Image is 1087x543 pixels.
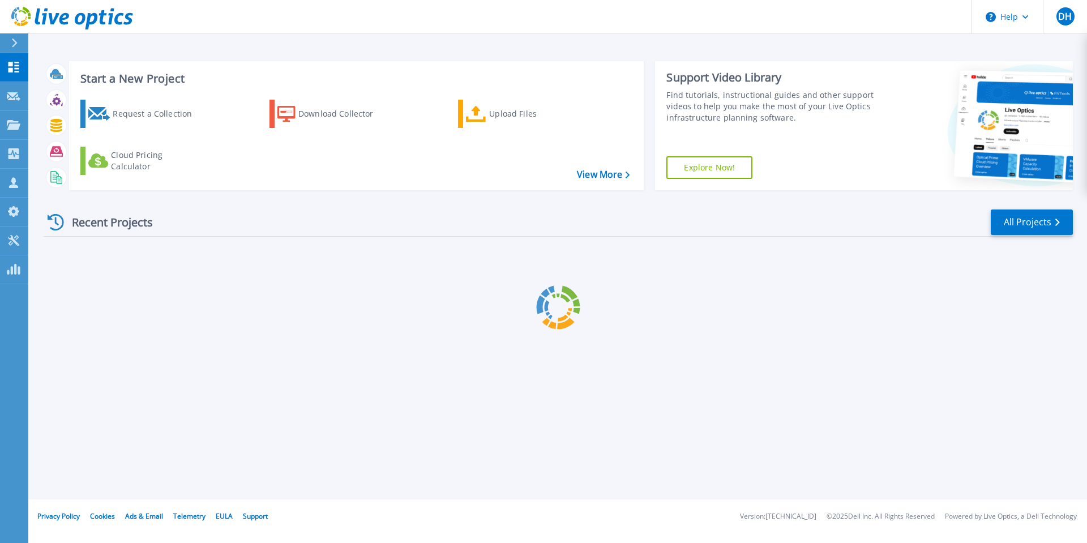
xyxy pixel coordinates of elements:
[125,511,163,521] a: Ads & Email
[458,100,584,128] a: Upload Files
[80,72,630,85] h3: Start a New Project
[243,511,268,521] a: Support
[44,208,168,236] div: Recent Projects
[269,100,396,128] a: Download Collector
[945,513,1077,520] li: Powered by Live Optics, a Dell Technology
[1058,12,1072,21] span: DH
[80,100,207,128] a: Request a Collection
[80,147,207,175] a: Cloud Pricing Calculator
[666,156,752,179] a: Explore Now!
[216,511,233,521] a: EULA
[113,102,203,125] div: Request a Collection
[577,169,630,180] a: View More
[991,209,1073,235] a: All Projects
[37,511,80,521] a: Privacy Policy
[666,89,879,123] div: Find tutorials, instructional guides and other support videos to help you make the most of your L...
[173,511,206,521] a: Telemetry
[740,513,816,520] li: Version: [TECHNICAL_ID]
[827,513,935,520] li: © 2025 Dell Inc. All Rights Reserved
[90,511,115,521] a: Cookies
[489,102,580,125] div: Upload Files
[298,102,389,125] div: Download Collector
[666,70,879,85] div: Support Video Library
[111,149,202,172] div: Cloud Pricing Calculator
